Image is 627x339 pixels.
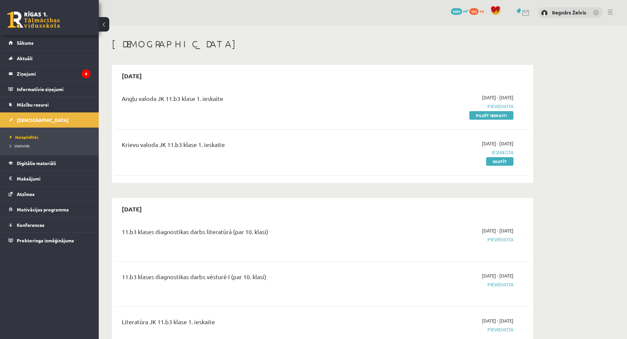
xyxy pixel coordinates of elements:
span: Iesniegta [389,149,513,156]
span: Pievienota [389,326,513,333]
a: Digitālie materiāli [9,156,91,171]
span: [DATE] - [DATE] [482,94,513,101]
a: Izlabotās [10,143,92,149]
h2: [DATE] [115,68,148,84]
a: Regnārs Želvis [552,9,586,16]
a: 1091 mP [451,8,468,13]
span: [DEMOGRAPHIC_DATA] [17,117,68,123]
span: 1091 [451,8,462,15]
a: Skatīt [486,157,513,166]
a: Mācību resursi [9,97,91,112]
a: Maksājumi [9,171,91,186]
span: [DATE] - [DATE] [482,272,513,279]
a: Ziņojumi4 [9,66,91,81]
legend: Maksājumi [17,171,91,186]
span: [DATE] - [DATE] [482,317,513,324]
span: Pievienota [389,103,513,110]
div: Angļu valoda JK 11.b3 klase 1. ieskaite [122,94,379,106]
div: Literatūra JK 11.b3 klase 1. ieskaite [122,317,379,329]
span: Pievienota [389,281,513,288]
span: Neizpildītās [10,134,39,140]
span: [DATE] - [DATE] [482,140,513,147]
span: Pievienota [389,236,513,243]
a: Rīgas 1. Tālmācības vidusskola [7,12,60,28]
span: Aktuāli [17,55,33,61]
span: Mācību resursi [17,102,49,108]
a: 155 xp [469,8,487,13]
i: 4 [82,69,91,78]
a: Sākums [9,35,91,50]
a: Proktoringa izmēģinājums [9,233,91,248]
div: 11.b3 klases diagnostikas darbs vēsturē I (par 10. klasi) [122,272,379,284]
a: Neizpildītās [10,134,92,140]
div: 11.b3 klases diagnostikas darbs literatūrā (par 10. klasi) [122,227,379,239]
img: Regnārs Želvis [541,10,548,16]
a: Aktuāli [9,51,91,66]
span: Proktoringa izmēģinājums [17,237,74,243]
span: 155 [469,8,479,15]
a: [DEMOGRAPHIC_DATA] [9,112,91,128]
span: Atzīmes [17,191,35,197]
span: Sākums [17,40,34,46]
a: Pildīt ieskaiti [469,111,513,120]
span: xp [480,8,484,13]
span: mP [463,8,468,13]
a: Informatīvie ziņojumi [9,82,91,97]
a: Konferences [9,217,91,232]
span: Izlabotās [10,143,30,148]
div: Krievu valoda JK 11.b3 klase 1. ieskaite [122,140,379,152]
a: Atzīmes [9,186,91,202]
span: Motivācijas programma [17,206,69,212]
a: Motivācijas programma [9,202,91,217]
span: Konferences [17,222,44,228]
h1: [DEMOGRAPHIC_DATA] [112,38,533,50]
span: [DATE] - [DATE] [482,227,513,234]
span: Digitālie materiāli [17,160,56,166]
legend: Informatīvie ziņojumi [17,82,91,97]
h2: [DATE] [115,201,148,217]
legend: Ziņojumi [17,66,91,81]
